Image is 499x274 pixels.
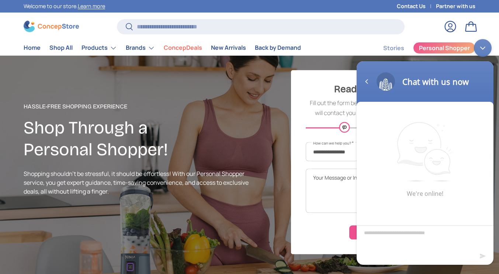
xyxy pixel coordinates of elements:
[24,41,41,55] a: Home
[77,41,121,55] summary: Products
[353,35,497,268] iframe: SalesIQ Chatwindow
[78,3,105,10] a: Learn more
[306,98,461,118] p: Fill out the form below, and our expert personal shoppers will contact you right away to assist w...
[24,169,250,196] p: Shopping shouldn’t be stressful, it should be effortless! With our Personal Shopper service, you ...
[24,102,250,111] p: hassle-free shopping experience
[24,41,301,55] nav: Primary
[24,2,105,10] p: Welcome to our store.
[211,41,246,55] a: New Arrivals
[49,41,73,55] a: Shop All
[121,41,159,55] summary: Brands
[164,41,202,55] a: ConcepDeals
[397,2,436,10] a: Contact Us
[24,117,250,160] h2: Shop Through a Personal Shopper!
[306,82,461,96] h3: Ready to Get Started?
[24,21,79,32] img: ConcepStore
[255,41,301,55] a: Back by Demand
[349,226,417,240] button: Next: Contact Details
[436,2,475,10] a: Partner with us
